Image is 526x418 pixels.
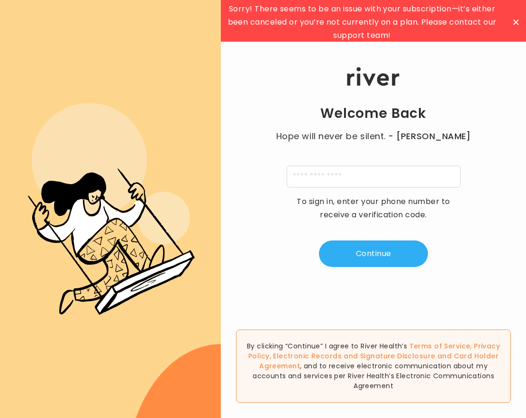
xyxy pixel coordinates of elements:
[248,341,500,361] a: Privacy Policy
[267,130,480,143] p: Hope will never be silent.
[320,105,426,122] h1: Welcome Back
[388,130,471,143] span: - [PERSON_NAME]
[290,195,456,222] p: To sign in, enter your phone number to receive a verification code.
[223,2,501,42] span: Sorry! There seems to be an issue with your subscription—it’s either been canceled or you’re not ...
[248,341,500,371] span: , , and
[319,240,428,267] button: Continue
[273,351,435,361] a: Electronic Records and Signature Disclosure
[409,341,471,351] a: Terms of Service
[253,361,494,391] span: , and to receive electronic communication about my accounts and services per River Health’s Elect...
[259,351,499,371] a: Card Holder Agreement
[236,329,511,403] div: By clicking “Continue” I agree to River Health’s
